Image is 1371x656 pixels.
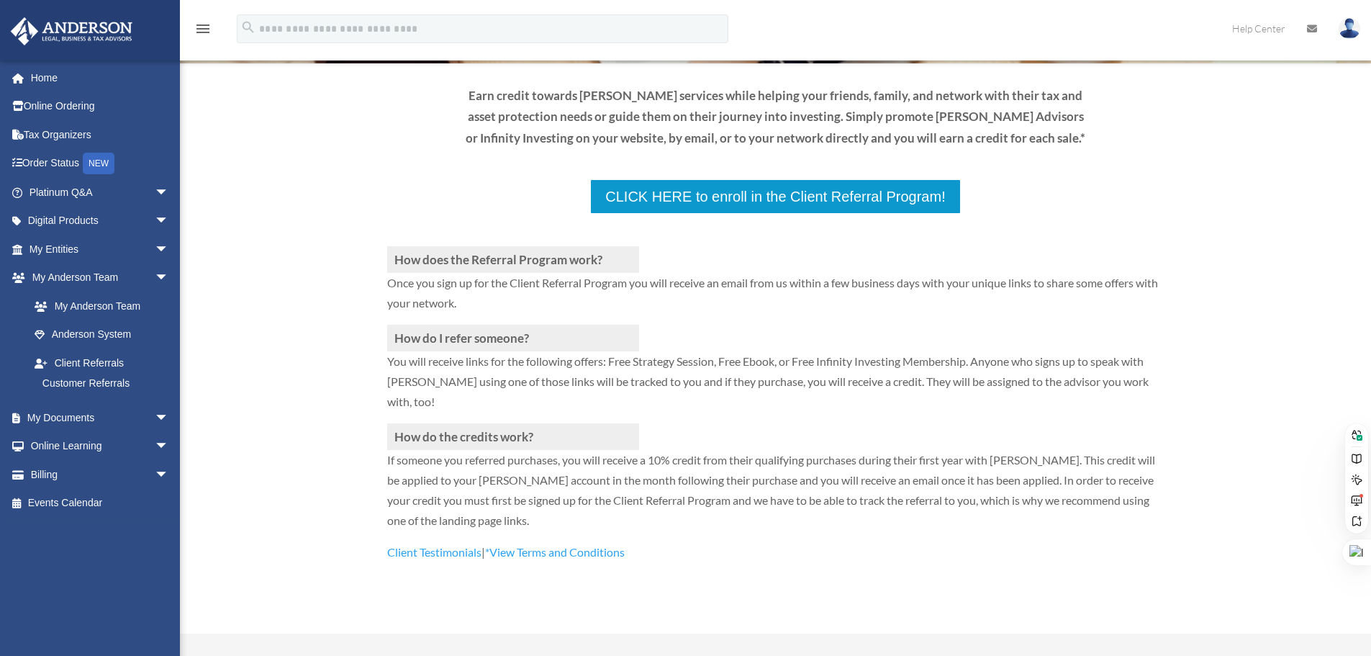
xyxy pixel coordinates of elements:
[83,153,114,174] div: NEW
[155,264,184,293] span: arrow_drop_down
[10,178,191,207] a: Platinum Q&Aarrow_drop_down
[10,489,191,518] a: Events Calendar
[240,19,256,35] i: search
[387,273,1164,325] p: Once you sign up for the Client Referral Program you will receive an email from us within a few b...
[387,423,639,450] h3: How do the credits work?
[10,460,191,489] a: Billingarrow_drop_down
[6,17,137,45] img: Anderson Advisors Platinum Portal
[10,120,191,149] a: Tax Organizers
[10,403,191,432] a: My Documentsarrow_drop_down
[20,292,191,320] a: My Anderson Team
[155,432,184,462] span: arrow_drop_down
[10,149,191,179] a: Order StatusNEW
[10,92,191,121] a: Online Ordering
[10,235,191,264] a: My Entitiesarrow_drop_down
[194,20,212,37] i: menu
[20,320,191,349] a: Anderson System
[387,542,1164,562] p: |
[589,179,961,215] a: CLICK HERE to enroll in the Client Referral Program!
[10,264,191,292] a: My Anderson Teamarrow_drop_down
[194,25,212,37] a: menu
[387,246,639,273] h3: How does the Referral Program work?
[155,235,184,264] span: arrow_drop_down
[155,460,184,490] span: arrow_drop_down
[155,403,184,433] span: arrow_drop_down
[485,545,625,566] a: *View Terms and Conditions
[10,207,191,235] a: Digital Productsarrow_drop_down
[20,349,184,403] a: Client ReferralsCustomer Referrals
[1339,18,1360,39] img: User Pic
[10,63,191,92] a: Home
[387,351,1164,423] p: You will receive links for the following offers: Free Strategy Session, Free Ebook, or Free Infin...
[42,377,130,389] sider-trans-text: Customer Referrals
[155,178,184,207] span: arrow_drop_down
[155,207,184,236] span: arrow_drop_down
[387,545,481,566] a: Client Testimonials
[465,85,1087,149] p: Earn credit towards [PERSON_NAME] services while helping your friends, family, and network with t...
[387,325,639,351] h3: How do I refer someone?
[10,432,191,461] a: Online Learningarrow_drop_down
[387,450,1164,542] p: If someone you referred purchases, you will receive a 10% credit from their qualifying purchases ...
